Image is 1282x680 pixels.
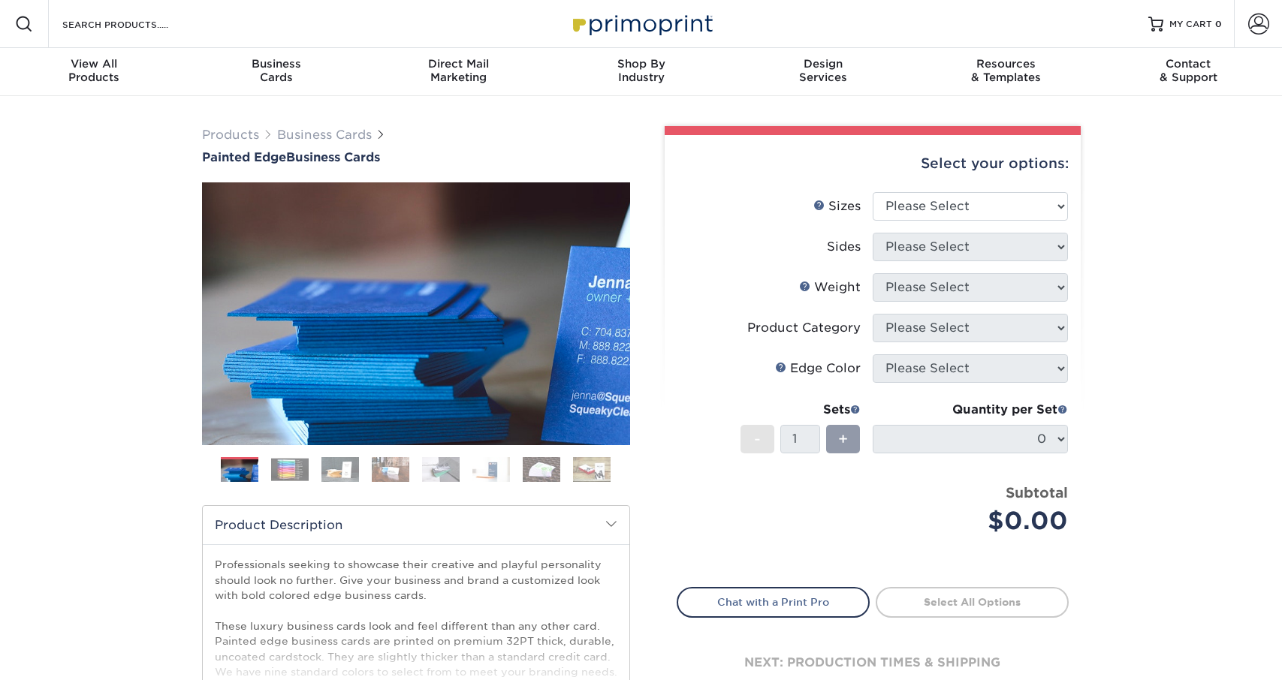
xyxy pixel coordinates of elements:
[915,57,1097,84] div: & Templates
[754,428,761,450] span: -
[915,48,1097,96] a: Resources& Templates
[1215,19,1222,29] span: 0
[747,319,861,337] div: Product Category
[1006,484,1068,501] strong: Subtotal
[372,456,409,483] img: Business Cards 04
[185,48,367,96] a: BusinessCards
[3,48,186,96] a: View AllProducts
[523,456,560,483] img: Business Cards 07
[550,57,732,71] span: Shop By
[813,197,861,215] div: Sizes
[367,57,550,84] div: Marketing
[185,57,367,71] span: Business
[741,401,861,419] div: Sets
[677,135,1069,192] div: Select your options:
[1097,57,1280,84] div: & Support
[876,587,1069,617] a: Select All Options
[277,128,372,142] a: Business Cards
[61,15,207,33] input: SEARCH PRODUCTS.....
[271,458,309,481] img: Business Cards 02
[185,57,367,84] div: Cards
[202,150,286,164] span: Painted Edge
[321,456,359,483] img: Business Cards 03
[221,452,258,489] img: Business Cards 01
[1097,57,1280,71] span: Contact
[3,57,186,71] span: View All
[732,57,915,71] span: Design
[202,100,630,528] img: Painted Edge 01
[732,57,915,84] div: Services
[775,360,861,378] div: Edge Color
[915,57,1097,71] span: Resources
[202,128,259,142] a: Products
[472,456,510,483] img: Business Cards 06
[1097,48,1280,96] a: Contact& Support
[873,401,1068,419] div: Quantity per Set
[799,278,861,296] div: Weight
[573,456,611,483] img: Business Cards 08
[550,57,732,84] div: Industry
[422,456,460,483] img: Business Cards 05
[367,48,550,96] a: Direct MailMarketing
[884,503,1068,539] div: $0.00
[827,238,861,256] div: Sides
[566,8,716,40] img: Primoprint
[550,48,732,96] a: Shop ByIndustry
[3,57,186,84] div: Products
[838,428,848,450] span: +
[202,150,630,164] h1: Business Cards
[367,57,550,71] span: Direct Mail
[203,506,629,544] h2: Product Description
[732,48,915,96] a: DesignServices
[1169,18,1212,31] span: MY CART
[677,587,870,617] a: Chat with a Print Pro
[202,150,630,164] a: Painted EdgeBusiness Cards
